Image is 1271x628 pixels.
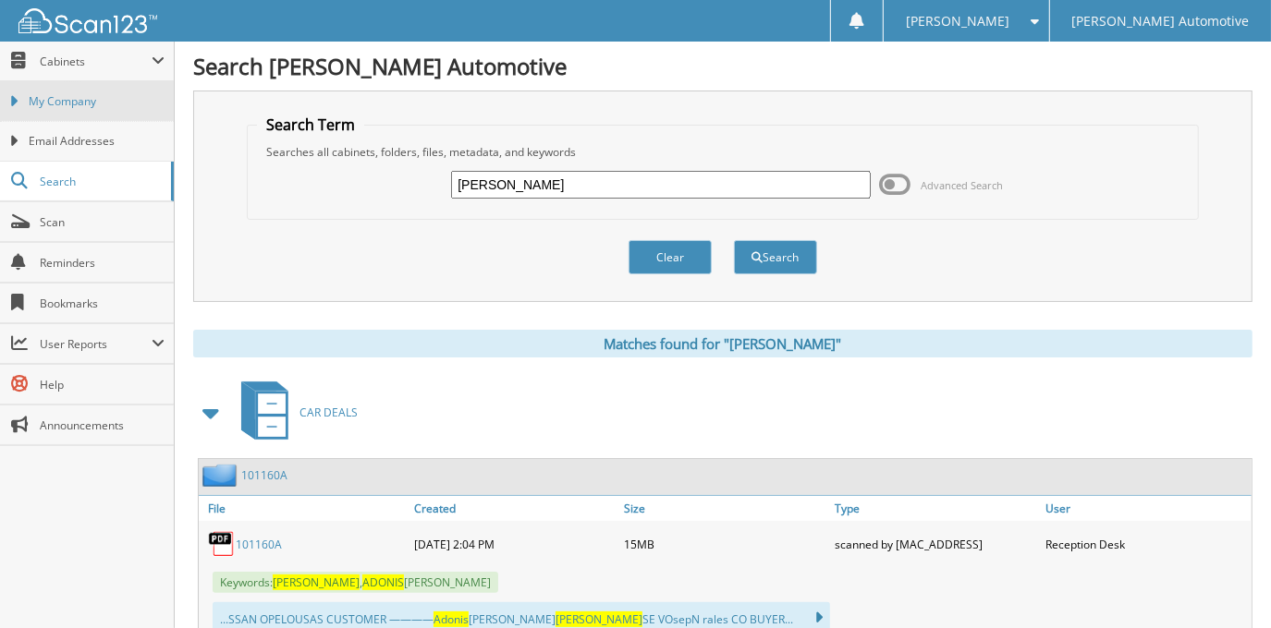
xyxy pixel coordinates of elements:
iframe: Chat Widget [1179,539,1271,628]
span: Help [40,377,165,392]
div: 15MB [620,525,831,562]
span: Search [40,174,162,189]
div: scanned by [MAC_ADDRESS] [830,525,1041,562]
img: folder2.png [202,464,241,487]
a: File [199,496,409,521]
a: 101160A [241,467,287,483]
a: Created [409,496,620,521]
span: Announcements [40,417,165,433]
span: [PERSON_NAME] [556,611,642,627]
a: User [1041,496,1252,521]
span: My Company [29,93,165,110]
span: Reminders [40,255,165,271]
span: ADONIS [362,574,404,590]
div: [DATE] 2:04 PM [409,525,620,562]
button: Search [734,240,817,274]
button: Clear [629,240,712,274]
a: Size [620,496,831,521]
a: CAR DEALS [230,376,358,449]
span: Scan [40,214,165,230]
div: Matches found for "[PERSON_NAME]" [193,330,1253,357]
div: Reception Desk [1041,525,1252,562]
a: 101160A [236,537,282,552]
span: User Reports [40,336,152,352]
img: scan123-logo-white.svg [18,8,157,33]
span: Bookmarks [40,296,165,311]
span: Advanced Search [922,178,1004,192]
span: [PERSON_NAME] [273,574,360,590]
div: Searches all cabinets, folders, files, metadata, and keywords [257,144,1188,160]
span: Keywords: , [PERSON_NAME] [213,572,498,593]
img: PDF.png [208,530,236,558]
a: Type [830,496,1041,521]
span: CAR DEALS [299,405,358,420]
span: Cabinets [40,54,152,69]
span: Email Addresses [29,133,165,150]
h1: Search [PERSON_NAME] Automotive [193,51,1253,81]
span: Adonis [434,611,469,627]
span: [PERSON_NAME] [906,16,1009,27]
span: [PERSON_NAME] Automotive [1071,16,1249,27]
legend: Search Term [257,115,364,135]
